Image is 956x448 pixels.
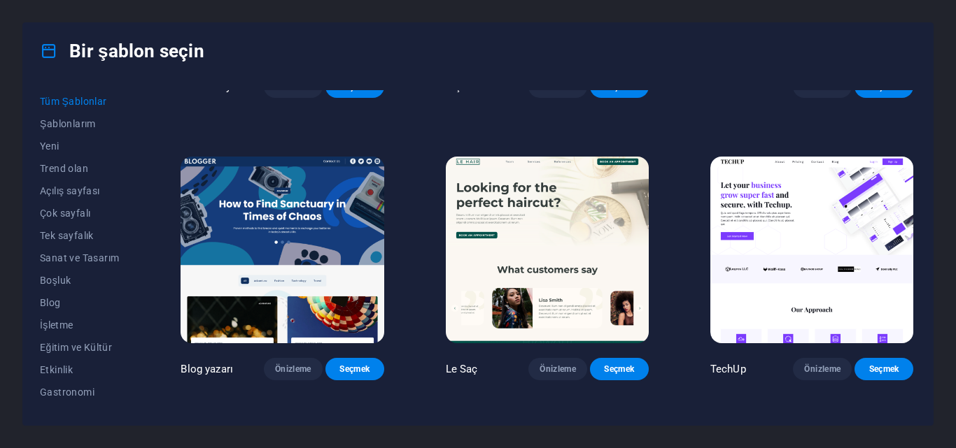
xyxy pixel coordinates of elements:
img: TechUp [710,157,913,343]
font: Dişler [446,80,473,93]
button: Çok sayfalı [40,202,119,224]
font: Önizleme [275,82,311,92]
font: Seçmek [339,82,370,92]
button: Eğitim ve Kültür [40,336,119,359]
font: Yeni [40,140,59,152]
font: Tüm Şablonlar [40,96,107,107]
font: Eğitim ve Kültür [40,342,112,353]
button: Seçmek [325,358,384,380]
font: Le Saç [446,363,478,375]
font: Seçmek [604,364,634,374]
font: Gastronomi [40,386,94,398]
font: Bir şablon seçin [69,41,204,62]
button: Seçmek [855,358,913,380]
font: Seçmek [339,364,370,374]
button: Gastronomi [40,381,119,403]
font: Önizleme [804,364,841,374]
font: Seçmek [869,82,899,92]
font: Sanat ve Tasarım [40,252,119,263]
button: Seçmek [590,358,649,380]
font: Max Hatzy [181,80,230,93]
font: Şablonlarım [40,118,96,129]
font: İşletme [40,319,73,331]
font: TechUp [710,363,746,375]
button: İşletme [40,314,119,336]
font: Tamirci [710,80,746,93]
font: Seçmek [869,364,899,374]
button: Önizleme [528,358,587,380]
img: Blog yazarı [181,157,384,343]
button: Trend olan [40,157,119,180]
button: Önizleme [264,358,323,380]
button: Önizleme [793,358,852,380]
font: Trend olan [40,163,88,174]
button: Sanat ve Tasarım [40,247,119,269]
font: Önizleme [804,82,841,92]
font: Tek sayfalık [40,230,94,241]
img: Le Saç [446,157,649,343]
font: Blog [40,297,61,308]
button: Tek sayfalık [40,224,119,247]
font: Etkinlik [40,364,73,375]
button: Blog [40,291,119,314]
font: Açılış sayfası [40,185,100,196]
button: Sağlık [40,403,119,426]
font: Önizleme [275,364,311,374]
font: Blog yazarı [181,363,233,375]
button: Etkinlik [40,359,119,381]
font: Boşluk [40,275,71,286]
button: Tüm Şablonlar [40,90,119,113]
font: Seçmek [604,82,634,92]
button: Şablonlarım [40,113,119,135]
button: Yeni [40,135,119,157]
button: Açılış sayfası [40,180,119,202]
font: Çok sayfalı [40,208,90,219]
button: Boşluk [40,269,119,291]
font: Önizleme [540,364,576,374]
font: Önizleme [540,82,576,92]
